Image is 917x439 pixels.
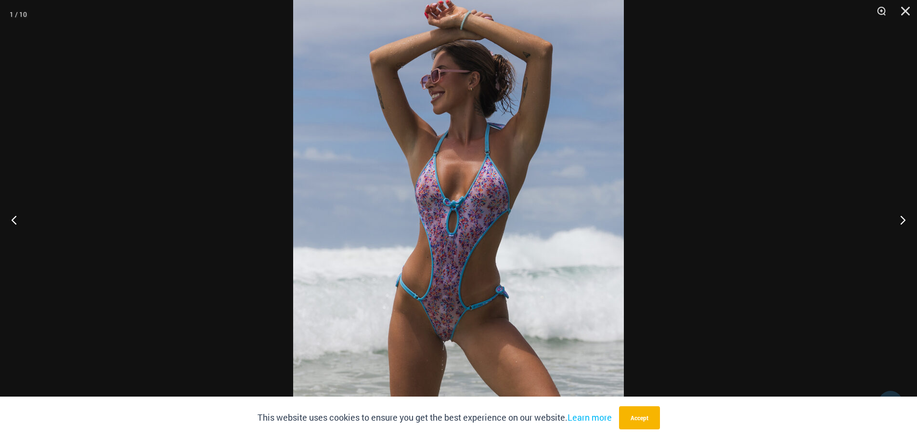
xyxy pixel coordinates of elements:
[10,7,27,22] div: 1 / 10
[258,411,612,425] p: This website uses cookies to ensure you get the best experience on our website.
[619,406,660,429] button: Accept
[568,412,612,423] a: Learn more
[881,196,917,244] button: Next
